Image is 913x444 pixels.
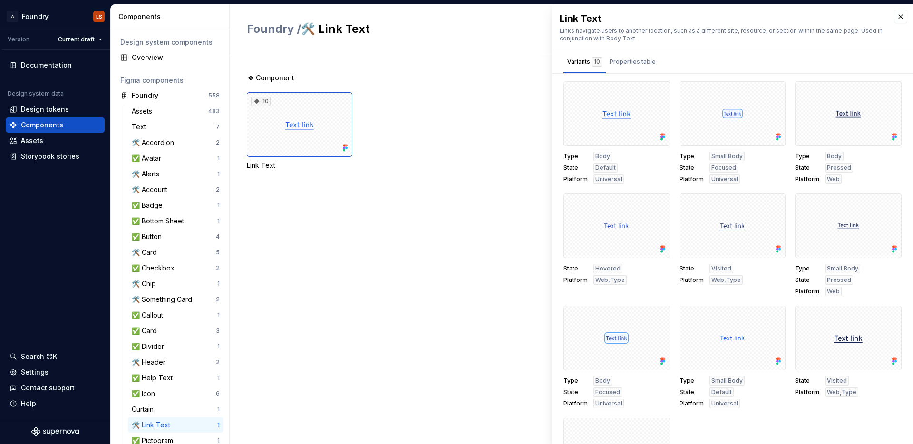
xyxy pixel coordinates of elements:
[128,119,223,135] a: Text7
[595,400,622,407] span: Universal
[128,355,223,370] a: 🛠️ Header2
[247,21,761,37] h2: 🛠️ Link Text
[117,50,223,65] a: Overview
[827,175,840,183] span: Web
[711,265,731,272] span: Visited
[560,12,884,25] div: Link Text
[827,265,858,272] span: Small Body
[208,92,220,99] div: 558
[216,123,220,131] div: 7
[217,343,220,350] div: 1
[216,139,220,146] div: 2
[132,295,196,304] div: 🛠️ Something Card
[132,169,163,179] div: 🛠️ Alerts
[711,276,741,284] span: Web,Type
[247,92,352,170] div: 10Link Text
[132,420,174,430] div: 🛠️ Link Text
[208,107,220,115] div: 483
[128,308,223,323] a: ✅ Callout1
[217,374,220,382] div: 1
[711,153,743,160] span: Small Body
[680,400,704,407] span: Platform
[217,311,220,319] div: 1
[680,377,704,385] span: Type
[21,367,49,377] div: Settings
[128,386,223,401] a: ✅ Icon6
[216,249,220,256] div: 5
[132,91,158,100] div: Foundry
[128,151,223,166] a: ✅ Avatar1
[217,421,220,429] div: 1
[827,388,856,396] span: Web,Type
[128,229,223,244] a: ✅ Button4
[795,153,819,160] span: Type
[563,164,588,172] span: State
[567,57,602,67] div: Variants
[680,164,704,172] span: State
[2,6,108,27] button: AFoundryLS
[128,213,223,229] a: ✅ Bottom Sheet1
[795,175,819,183] span: Platform
[7,11,18,22] div: A
[595,276,625,284] span: Web,Type
[6,396,105,411] button: Help
[711,164,736,172] span: Focused
[132,216,188,226] div: ✅ Bottom Sheet
[21,136,43,145] div: Assets
[595,388,620,396] span: Focused
[132,232,165,241] div: ✅ Button
[132,263,178,273] div: ✅ Checkbox
[6,380,105,396] button: Contact support
[132,106,156,116] div: Assets
[216,358,220,366] div: 2
[563,265,588,272] span: State
[128,370,223,386] a: ✅ Help Text1
[132,185,171,194] div: 🛠️ Account
[132,357,169,367] div: 🛠️ Header
[117,88,223,103] a: Foundry558
[128,276,223,291] a: 🛠️ Chip1
[795,388,819,396] span: Platform
[795,164,819,172] span: State
[128,292,223,307] a: 🛠️ Something Card2
[132,154,165,163] div: ✅ Avatar
[120,38,220,47] div: Design system components
[128,417,223,433] a: 🛠️ Link Text1
[128,339,223,354] a: ✅ Divider1
[563,175,588,183] span: Platform
[118,12,225,21] div: Components
[247,161,352,170] div: Link Text
[8,36,29,43] div: Version
[21,383,75,393] div: Contact support
[217,154,220,162] div: 1
[132,122,150,132] div: Text
[216,186,220,193] div: 2
[128,182,223,197] a: 🛠️ Account2
[217,170,220,178] div: 1
[128,323,223,338] a: ✅ Card3
[680,265,704,272] span: State
[132,248,161,257] div: 🛠️ Card
[563,377,588,385] span: Type
[827,153,842,160] span: Body
[711,400,738,407] span: Universal
[31,427,79,436] a: Supernova Logo
[128,135,223,150] a: 🛠️ Accordion2
[610,57,656,67] div: Properties table
[6,102,105,117] a: Design tokens
[128,198,223,213] a: ✅ Badge1
[680,388,704,396] span: State
[54,33,107,46] button: Current draft
[251,97,271,106] div: 10
[120,76,220,85] div: Figma components
[128,104,223,119] a: Assets483
[132,310,167,320] div: ✅ Callout
[21,60,72,70] div: Documentation
[217,202,220,209] div: 1
[563,276,588,284] span: Platform
[21,105,69,114] div: Design tokens
[132,53,220,62] div: Overview
[132,342,168,351] div: ✅ Divider
[563,400,588,407] span: Platform
[595,377,610,385] span: Body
